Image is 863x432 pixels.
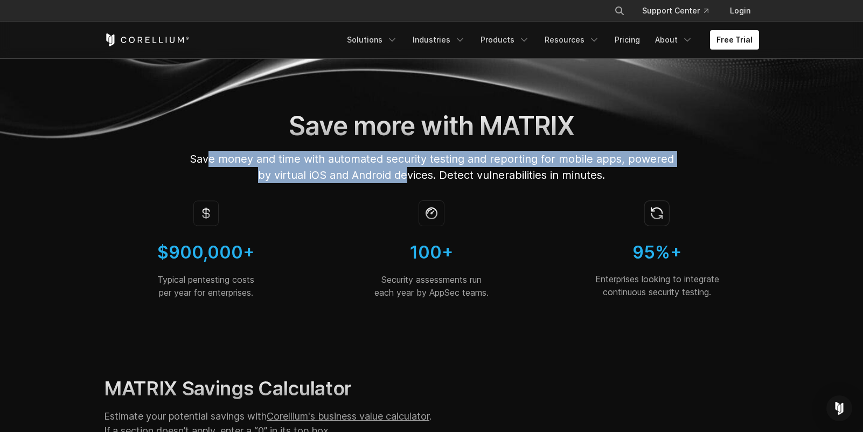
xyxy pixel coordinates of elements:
[555,241,759,264] h4: 95%+
[644,200,670,226] img: Icon of continuous security testing.
[267,410,429,422] a: Corellium's business value calculator
[419,200,444,226] img: Icon of a stopwatch; security assessments by appsec teams.
[610,1,629,20] button: Search
[104,241,308,264] h4: $900,000+
[634,1,717,20] a: Support Center
[330,273,534,299] p: Security assessments run each year by AppSec teams.
[721,1,759,20] a: Login
[474,30,536,50] a: Products
[608,30,646,50] a: Pricing
[189,110,674,142] h1: Save more with MATRIX
[190,152,674,182] span: Save money and time with automated security testing and reporting for mobile apps, powered by vir...
[826,395,852,421] div: Open Intercom Messenger
[538,30,606,50] a: Resources
[193,200,219,226] img: Icon of the dollar sign; MAST calculator
[330,241,534,264] h4: 100+
[406,30,472,50] a: Industries
[555,273,759,298] p: Enterprises looking to integrate continuous security testing.
[104,33,190,46] a: Corellium Home
[710,30,759,50] a: Free Trial
[601,1,759,20] div: Navigation Menu
[340,30,404,50] a: Solutions
[104,273,308,299] p: Typical pentesting costs per year for enterprises.
[340,30,759,50] div: Navigation Menu
[104,377,533,400] h2: MATRIX Savings Calculator
[649,30,699,50] a: About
